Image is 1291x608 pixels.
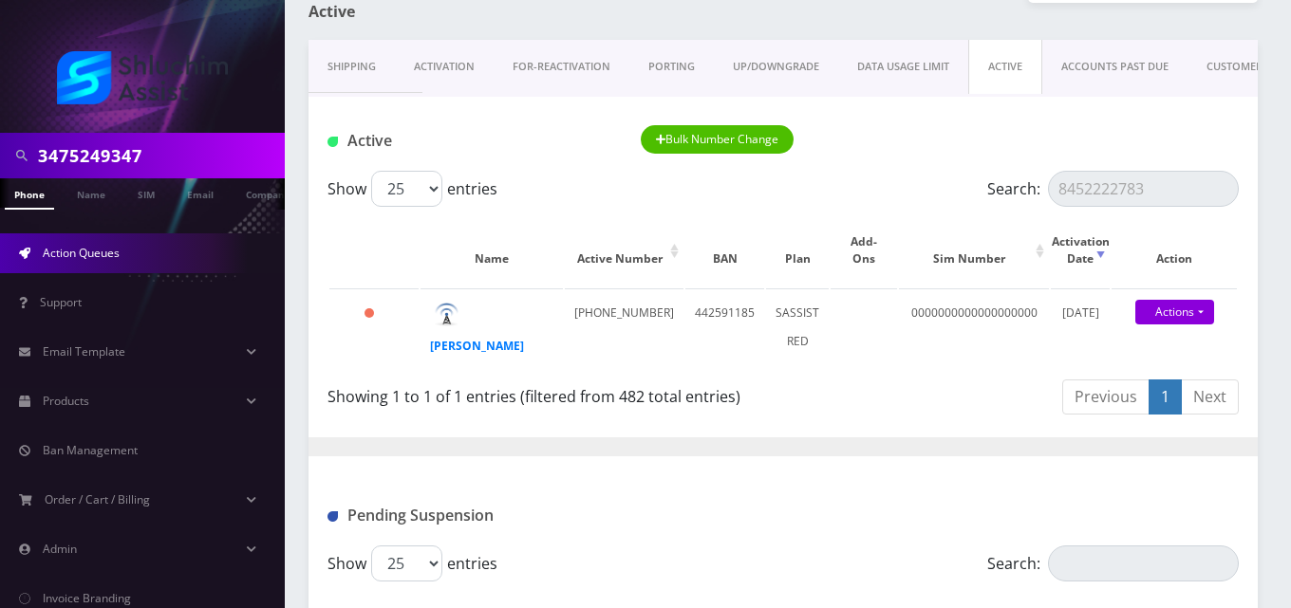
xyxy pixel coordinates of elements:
a: Previous [1062,379,1150,415]
select: Showentries [371,545,442,581]
td: 0000000000000000000 [899,288,1049,370]
a: Name [67,178,115,208]
select: Showentries [371,171,442,207]
span: [DATE] [1062,304,1099,321]
h1: Active [309,3,606,21]
a: FOR-REActivation [494,40,629,94]
span: Support [40,294,82,310]
a: SIM [128,178,164,208]
a: PORTING [629,40,714,94]
input: Search: [1048,171,1239,207]
label: Show entries [327,545,497,581]
a: Email [178,178,223,208]
a: [PERSON_NAME] [430,338,524,354]
h1: Pending Suspension [327,507,612,525]
th: Plan [766,214,829,286]
a: DATA USAGE LIMIT [838,40,968,94]
a: ACCOUNTS PAST DUE [1042,40,1188,94]
span: Order / Cart / Billing [45,491,150,507]
td: 442591185 [685,288,764,370]
input: Search: [1048,545,1239,581]
span: Ban Management [43,442,138,458]
th: Name [421,214,563,286]
th: Activation Date: activate to sort column ascending [1051,214,1110,286]
th: Add-Ons [831,214,897,286]
img: Shluchim Assist [57,51,228,104]
button: Bulk Number Change [641,125,795,154]
h1: Active [327,132,612,150]
span: Products [43,393,89,409]
a: ACTIVE [968,40,1042,94]
td: [PHONE_NUMBER] [565,288,683,370]
th: BAN [685,214,764,286]
img: Pending Suspension [327,511,338,522]
a: Phone [5,178,54,210]
th: Action [1112,214,1237,286]
label: Search: [987,545,1239,581]
a: Company [236,178,300,208]
input: Search in Company [38,138,280,174]
td: SASSIST RED [766,288,829,370]
span: Action Queues [43,245,120,261]
th: Sim Number: activate to sort column ascending [899,214,1049,286]
img: Active [327,137,338,147]
span: Invoice Branding [43,590,131,606]
span: Admin [43,541,77,557]
span: Email Template [43,343,125,359]
a: Actions [1135,300,1214,324]
div: Showing 1 to 1 of 1 entries (filtered from 482 total entries) [327,378,769,408]
a: Next [1181,379,1239,415]
a: Activation [395,40,494,94]
a: UP/DOWNGRADE [714,40,838,94]
label: Search: [987,171,1239,207]
a: 1 [1149,379,1182,415]
label: Show entries [327,171,497,207]
th: Active Number: activate to sort column ascending [565,214,683,286]
a: Shipping [309,40,395,94]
